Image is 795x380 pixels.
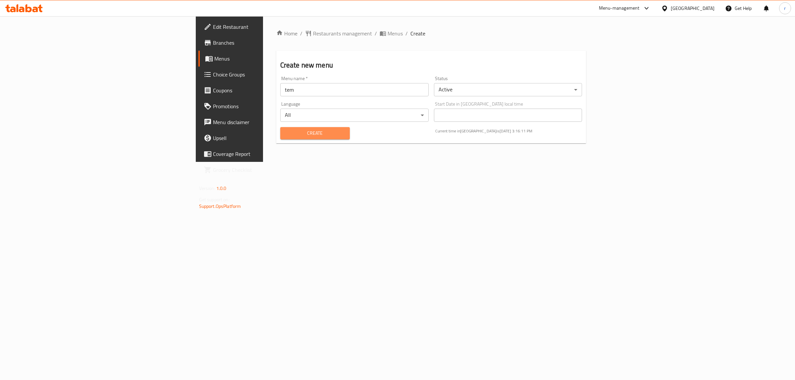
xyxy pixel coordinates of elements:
a: Edit Restaurant [198,19,329,35]
span: Version: [199,184,215,193]
span: Coupons [213,86,323,94]
span: Menus [388,29,403,37]
nav: breadcrumb [276,29,586,37]
span: Promotions [213,102,323,110]
div: Active [434,83,582,96]
span: Coverage Report [213,150,323,158]
span: Branches [213,39,323,47]
span: r [784,5,786,12]
span: Menus [214,55,323,63]
a: Choice Groups [198,67,329,82]
a: Coverage Report [198,146,329,162]
span: Choice Groups [213,71,323,78]
p: Current time in [GEOGRAPHIC_DATA] is [DATE] 3:16:11 PM [435,128,582,134]
a: Grocery Checklist [198,162,329,178]
span: Grocery Checklist [213,166,323,174]
span: 1.0.0 [216,184,227,193]
a: Menu disclaimer [198,114,329,130]
span: Restaurants management [313,29,372,37]
span: Create [410,29,425,37]
h2: Create new menu [280,60,582,70]
a: Branches [198,35,329,51]
a: Upsell [198,130,329,146]
span: Edit Restaurant [213,23,323,31]
a: Menus [380,29,403,37]
div: All [280,109,429,122]
li: / [375,29,377,37]
span: Menu disclaimer [213,118,323,126]
span: Create [286,129,344,137]
a: Coupons [198,82,329,98]
span: Get support on: [199,195,230,204]
a: Support.OpsPlatform [199,202,241,211]
a: Menus [198,51,329,67]
a: Promotions [198,98,329,114]
div: Menu-management [599,4,640,12]
li: / [405,29,408,37]
input: Please enter Menu name [280,83,429,96]
a: Restaurants management [305,29,372,37]
span: Upsell [213,134,323,142]
button: Create [280,127,350,139]
div: [GEOGRAPHIC_DATA] [671,5,715,12]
